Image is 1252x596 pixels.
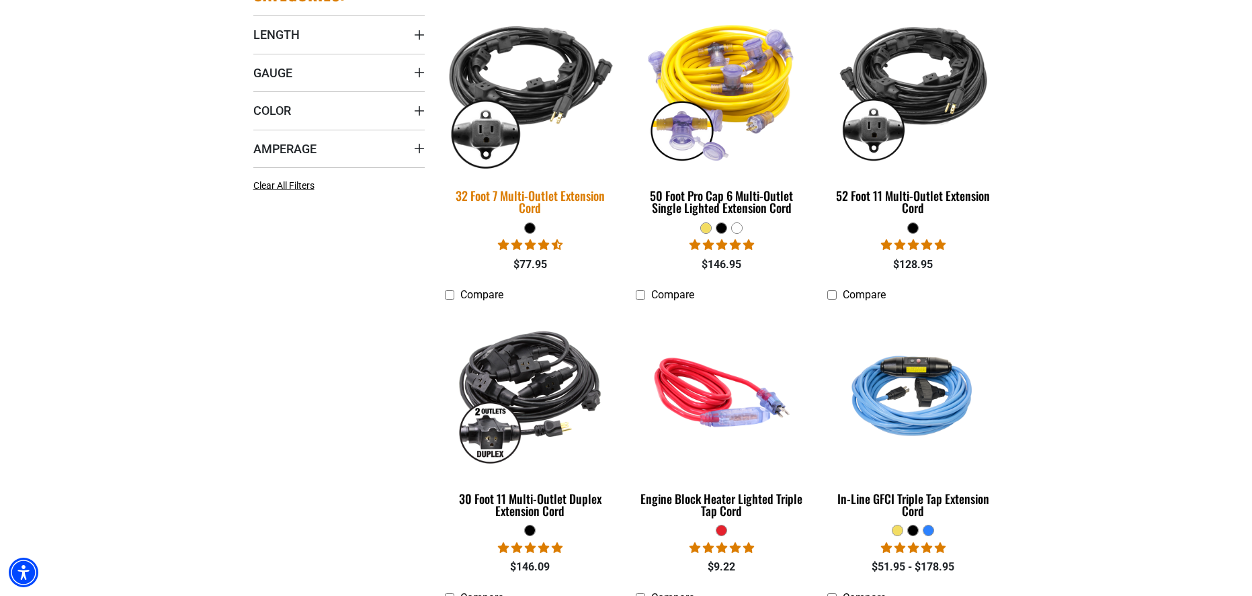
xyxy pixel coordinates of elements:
[498,239,562,251] span: 4.68 stars
[827,5,999,222] a: black 52 Foot 11 Multi-Outlet Extension Cord
[253,27,300,42] span: Length
[445,559,616,575] div: $146.09
[253,91,425,129] summary: Color
[636,559,807,575] div: $9.22
[436,3,624,175] img: black
[636,189,807,214] div: 50 Foot Pro Cap 6 Multi-Outlet Single Lighted Extension Cord
[253,130,425,167] summary: Amperage
[827,308,999,525] a: Light Blue In-Line GFCI Triple Tap Extension Cord
[690,239,754,251] span: 4.80 stars
[636,5,807,222] a: yellow 50 Foot Pro Cap 6 Multi-Outlet Single Lighted Extension Cord
[843,288,886,301] span: Compare
[460,288,503,301] span: Compare
[445,5,616,222] a: black 32 Foot 7 Multi-Outlet Extension Cord
[253,15,425,53] summary: Length
[636,257,807,273] div: $146.95
[253,180,315,191] span: Clear All Filters
[253,65,292,81] span: Gauge
[827,189,999,214] div: 52 Foot 11 Multi-Outlet Extension Cord
[253,103,291,118] span: Color
[498,542,562,554] span: 5.00 stars
[253,54,425,91] summary: Gauge
[445,257,616,273] div: $77.95
[881,239,946,251] span: 4.95 stars
[827,257,999,273] div: $128.95
[446,314,615,469] img: black
[636,493,807,517] div: Engine Block Heater Lighted Triple Tap Cord
[827,493,999,517] div: In-Line GFCI Triple Tap Extension Cord
[827,559,999,575] div: $51.95 - $178.95
[636,308,807,525] a: red Engine Block Heater Lighted Triple Tap Cord
[445,189,616,214] div: 32 Foot 7 Multi-Outlet Extension Cord
[253,141,317,157] span: Amperage
[637,12,806,167] img: yellow
[829,314,998,469] img: Light Blue
[253,179,320,193] a: Clear All Filters
[445,493,616,517] div: 30 Foot 11 Multi-Outlet Duplex Extension Cord
[829,12,998,167] img: black
[881,542,946,554] span: 5.00 stars
[637,314,806,469] img: red
[651,288,694,301] span: Compare
[445,308,616,525] a: black 30 Foot 11 Multi-Outlet Duplex Extension Cord
[9,558,38,587] div: Accessibility Menu
[690,542,754,554] span: 5.00 stars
